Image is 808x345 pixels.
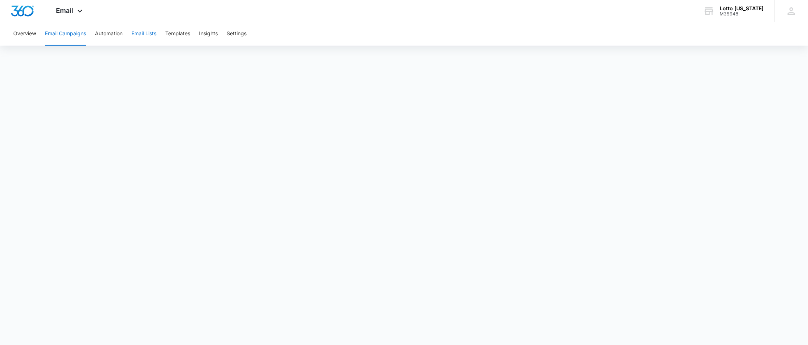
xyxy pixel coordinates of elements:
button: Email Lists [131,22,156,46]
button: Automation [95,22,123,46]
button: Insights [199,22,218,46]
button: Settings [227,22,247,46]
button: Overview [13,22,36,46]
button: Templates [165,22,190,46]
button: Email Campaigns [45,22,86,46]
span: Email [56,7,74,14]
div: account id [720,11,764,17]
div: account name [720,6,764,11]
